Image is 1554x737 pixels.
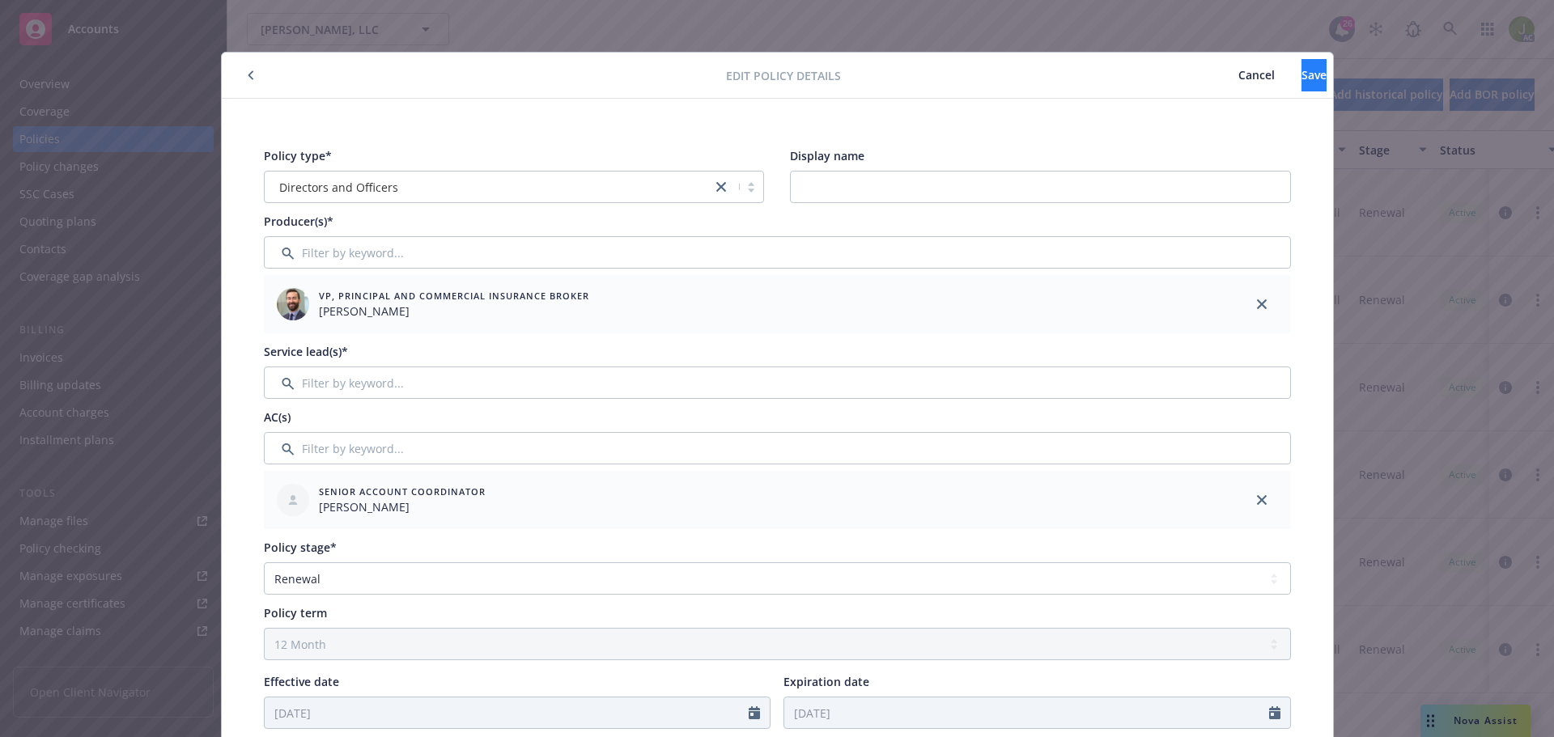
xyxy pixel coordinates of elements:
[726,67,841,84] span: Edit policy details
[264,344,348,359] span: Service lead(s)*
[1212,59,1301,91] button: Cancel
[264,409,291,425] span: AC(s)
[277,288,309,320] img: employee photo
[264,148,332,163] span: Policy type*
[319,498,486,515] span: [PERSON_NAME]
[1252,294,1272,314] a: close
[273,179,704,196] span: Directors and Officers
[1252,490,1272,510] a: close
[264,674,339,689] span: Effective date
[264,540,337,555] span: Policy stage*
[265,697,749,728] input: MM/DD/YYYY
[264,366,1291,399] input: Filter by keyword...
[1301,67,1327,83] span: Save
[783,674,869,689] span: Expiration date
[1269,706,1280,719] svg: Calendar
[1301,59,1327,91] button: Save
[790,148,864,163] span: Display name
[264,605,327,621] span: Policy term
[264,432,1291,464] input: Filter by keyword...
[279,179,398,196] span: Directors and Officers
[264,214,333,229] span: Producer(s)*
[784,697,1269,728] input: MM/DD/YYYY
[319,303,589,320] span: [PERSON_NAME]
[711,177,731,197] a: close
[749,706,760,719] svg: Calendar
[1238,67,1275,83] span: Cancel
[319,289,589,303] span: VP, Principal and Commercial Insurance Broker
[319,485,486,498] span: Senior Account Coordinator
[264,236,1291,269] input: Filter by keyword...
